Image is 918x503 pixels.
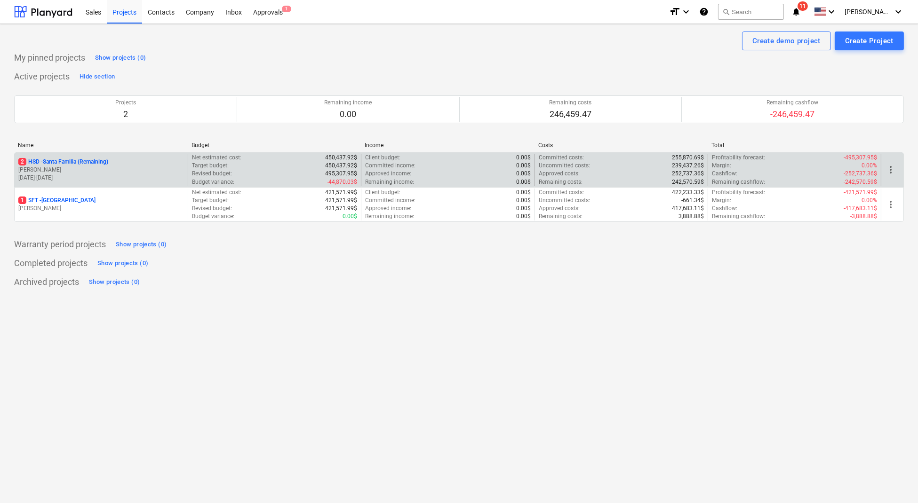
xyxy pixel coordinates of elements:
[97,258,148,269] div: Show projects (0)
[18,196,96,204] p: SFT - [GEOGRAPHIC_DATA]
[192,204,232,212] p: Revised budget :
[885,199,896,210] span: more_vert
[192,162,229,170] p: Target budget :
[14,276,79,288] p: Archived projects
[539,196,590,204] p: Uncommitted costs :
[538,142,704,149] div: Costs
[718,4,784,20] button: Search
[539,178,583,186] p: Remaining costs :
[516,196,531,204] p: 0.00$
[325,196,357,204] p: 421,571.99$
[672,162,704,170] p: 239,437.26$
[712,170,737,178] p: Cashflow :
[679,212,704,220] p: 3,888.88$
[712,178,765,186] p: Remaining cashflow :
[113,237,169,252] button: Show projects (0)
[712,196,731,204] p: Margin :
[192,142,358,149] div: Budget
[539,170,580,178] p: Approved costs :
[885,164,896,175] span: more_vert
[365,142,531,149] div: Income
[712,162,731,170] p: Margin :
[850,212,877,220] p: -3,888.88$
[766,109,818,120] p: -246,459.47
[516,162,531,170] p: 0.00$
[516,170,531,178] p: 0.00$
[95,53,146,63] div: Show projects (0)
[672,204,704,212] p: 417,683.11$
[324,109,372,120] p: 0.00
[722,8,730,16] span: search
[844,204,877,212] p: -417,683.11$
[18,196,26,204] span: 1
[672,170,704,178] p: 252,737.36$
[192,170,232,178] p: Revised budget :
[115,99,136,107] p: Projects
[844,170,877,178] p: -252,737.36$
[14,239,106,250] p: Warranty period projects
[712,212,765,220] p: Remaining cashflow :
[89,277,140,288] div: Show projects (0)
[18,174,184,182] p: [DATE] - [DATE]
[680,6,692,17] i: keyboard_arrow_down
[325,170,357,178] p: 495,307.95$
[539,154,584,162] p: Committed costs :
[365,170,411,178] p: Approved income :
[845,35,894,47] div: Create Project
[18,166,184,174] p: [PERSON_NAME]
[539,204,580,212] p: Approved costs :
[365,204,411,212] p: Approved income :
[539,189,584,196] p: Committed costs :
[365,189,400,196] p: Client budget :
[711,142,878,149] div: Total
[549,109,591,120] p: 246,459.47
[539,212,583,220] p: Remaining costs :
[115,109,136,120] p: 2
[516,212,531,220] p: 0.00$
[325,162,357,170] p: 450,437.92$
[669,6,680,17] i: format_size
[365,154,400,162] p: Client budget :
[862,162,877,170] p: 0.00%
[77,69,117,84] button: Hide section
[699,6,709,17] i: Knowledge base
[549,99,591,107] p: Remaining costs
[826,6,837,17] i: keyboard_arrow_down
[672,178,704,186] p: 242,570.59$
[192,178,234,186] p: Budget variance :
[192,189,241,196] p: Net estimated cost :
[18,196,184,212] div: 1SFT -[GEOGRAPHIC_DATA][PERSON_NAME]
[516,154,531,162] p: 0.00$
[752,35,821,47] div: Create demo project
[18,204,184,212] p: [PERSON_NAME]
[95,256,151,271] button: Show projects (0)
[712,189,765,196] p: Profitability forecast :
[871,458,918,503] iframe: Chat Widget
[539,162,590,170] p: Uncommitted costs :
[343,212,357,220] p: 0.00$
[282,6,291,12] span: 1
[672,189,704,196] p: 422,233.33$
[116,239,167,250] div: Show projects (0)
[325,154,357,162] p: 450,437.92$
[893,6,904,17] i: keyboard_arrow_down
[712,204,737,212] p: Cashflow :
[327,178,357,186] p: -44,870.03$
[192,154,241,162] p: Net estimated cost :
[844,154,877,162] p: -495,307.95$
[87,275,142,290] button: Show projects (0)
[93,50,148,65] button: Show projects (0)
[835,31,904,50] button: Create Project
[516,204,531,212] p: 0.00$
[14,71,70,82] p: Active projects
[712,154,765,162] p: Profitability forecast :
[798,1,808,11] span: 11
[365,178,414,186] p: Remaining income :
[365,212,414,220] p: Remaining income :
[844,178,877,186] p: -242,570.59$
[14,258,88,269] p: Completed projects
[365,162,415,170] p: Committed income :
[192,196,229,204] p: Target budget :
[365,196,415,204] p: Committed income :
[845,8,892,16] span: [PERSON_NAME]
